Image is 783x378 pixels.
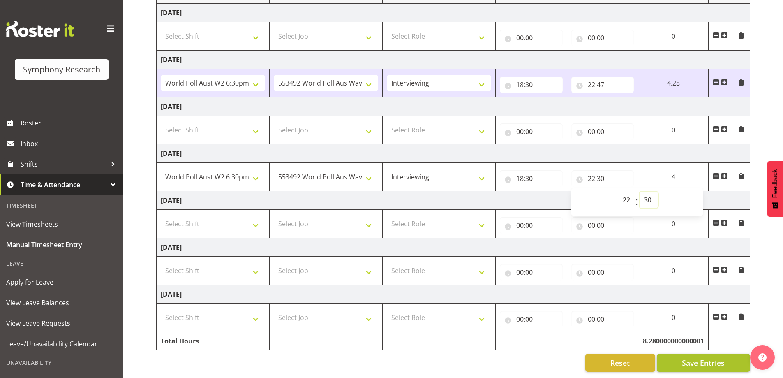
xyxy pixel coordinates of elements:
td: [DATE] [157,191,750,210]
input: Click to select... [500,123,563,140]
td: Total Hours [157,332,270,350]
a: Apply for Leave [2,272,121,292]
td: 0 [638,116,708,144]
input: Click to select... [571,264,634,281]
span: Manual Timesheet Entry [6,239,117,251]
td: 4.28 [638,69,708,97]
button: Feedback - Show survey [767,161,783,217]
div: Symphony Research [23,63,100,76]
input: Click to select... [571,170,634,187]
input: Click to select... [571,123,634,140]
span: Roster [21,117,119,129]
a: View Timesheets [2,214,121,234]
td: [DATE] [157,238,750,257]
td: 0 [638,22,708,51]
span: Feedback [771,169,779,198]
input: Click to select... [500,30,563,46]
span: Time & Attendance [21,179,107,191]
input: Click to select... [500,217,563,234]
a: View Leave Balances [2,292,121,313]
input: Click to select... [571,77,634,93]
span: Save Entries [682,357,725,368]
td: [DATE] [157,285,750,304]
a: Manual Timesheet Entry [2,234,121,255]
div: Unavailability [2,354,121,371]
span: Leave/Unavailability Calendar [6,338,117,350]
input: Click to select... [571,30,634,46]
td: [DATE] [157,97,750,116]
input: Click to select... [571,311,634,327]
a: Leave/Unavailability Calendar [2,334,121,354]
input: Click to select... [500,264,563,281]
img: help-xxl-2.png [758,353,767,362]
span: View Timesheets [6,218,117,230]
input: Click to select... [571,217,634,234]
a: View Leave Requests [2,313,121,334]
span: Shifts [21,158,107,170]
td: [DATE] [157,144,750,163]
button: Reset [585,354,655,372]
td: 8.280000000000001 [638,332,708,350]
button: Save Entries [657,354,750,372]
div: Leave [2,255,121,272]
span: Reset [610,357,630,368]
div: Timesheet [2,197,121,214]
span: View Leave Requests [6,317,117,329]
span: Inbox [21,137,119,150]
input: Click to select... [500,311,563,327]
td: 0 [638,257,708,285]
td: 0 [638,304,708,332]
td: [DATE] [157,51,750,69]
span: : [635,192,638,212]
span: View Leave Balances [6,297,117,309]
td: [DATE] [157,4,750,22]
input: Click to select... [500,77,563,93]
input: Click to select... [500,170,563,187]
img: Rosterit website logo [6,21,74,37]
td: 4 [638,163,708,191]
td: 0 [638,210,708,238]
span: Apply for Leave [6,276,117,288]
